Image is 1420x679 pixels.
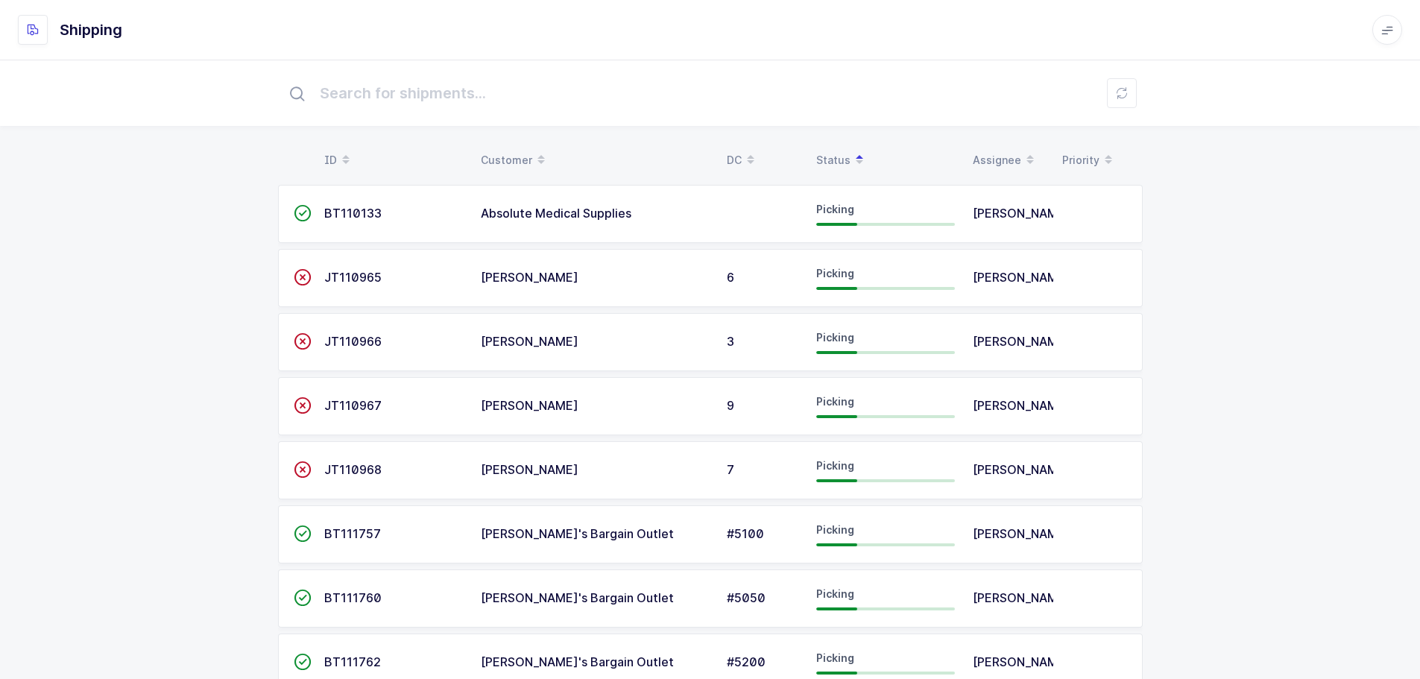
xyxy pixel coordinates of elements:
div: Status [816,148,955,173]
span: [PERSON_NAME] [973,270,1070,285]
span: 9 [727,398,734,413]
span: Absolute Medical Supplies [481,206,631,221]
span: BT110133 [324,206,382,221]
span: [PERSON_NAME] [973,334,1070,349]
span: [PERSON_NAME] [973,590,1070,605]
span: BT111760 [324,590,382,605]
span: Picking [816,651,854,664]
span:  [294,398,312,413]
span: Picking [816,395,854,408]
div: Priority [1062,148,1134,173]
span: Picking [816,267,854,280]
span: [PERSON_NAME] [481,462,578,477]
span: [PERSON_NAME] [973,462,1070,477]
span: Picking [816,331,854,344]
span:  [294,654,312,669]
span: JT110967 [324,398,382,413]
span: Picking [816,203,854,215]
span: Picking [816,587,854,600]
span:  [294,462,312,477]
span: [PERSON_NAME] [973,526,1070,541]
input: Search for shipments... [278,69,1143,117]
div: Assignee [973,148,1044,173]
span: [PERSON_NAME] [973,206,1070,221]
span: [PERSON_NAME] [481,398,578,413]
span: BT111757 [324,526,381,541]
span:  [294,590,312,605]
span: [PERSON_NAME] [481,334,578,349]
span: JT110966 [324,334,382,349]
span:  [294,270,312,285]
span: [PERSON_NAME] [481,270,578,285]
span: [PERSON_NAME] [973,654,1070,669]
div: ID [324,148,463,173]
span:  [294,334,312,349]
span: [PERSON_NAME]'s Bargain Outlet [481,654,674,669]
span: [PERSON_NAME]'s Bargain Outlet [481,526,674,541]
h1: Shipping [60,18,122,42]
div: Customer [481,148,709,173]
span: [PERSON_NAME] [973,398,1070,413]
span: #5050 [727,590,766,605]
span: #5100 [727,526,764,541]
span: JT110968 [324,462,382,477]
span: Picking [816,459,854,472]
span: Picking [816,523,854,536]
span: JT110965 [324,270,382,285]
span: 3 [727,334,734,349]
span: BT111762 [324,654,381,669]
div: DC [727,148,798,173]
span: #5200 [727,654,766,669]
span: 6 [727,270,734,285]
span:  [294,206,312,221]
span: 7 [727,462,734,477]
span:  [294,526,312,541]
span: [PERSON_NAME]'s Bargain Outlet [481,590,674,605]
